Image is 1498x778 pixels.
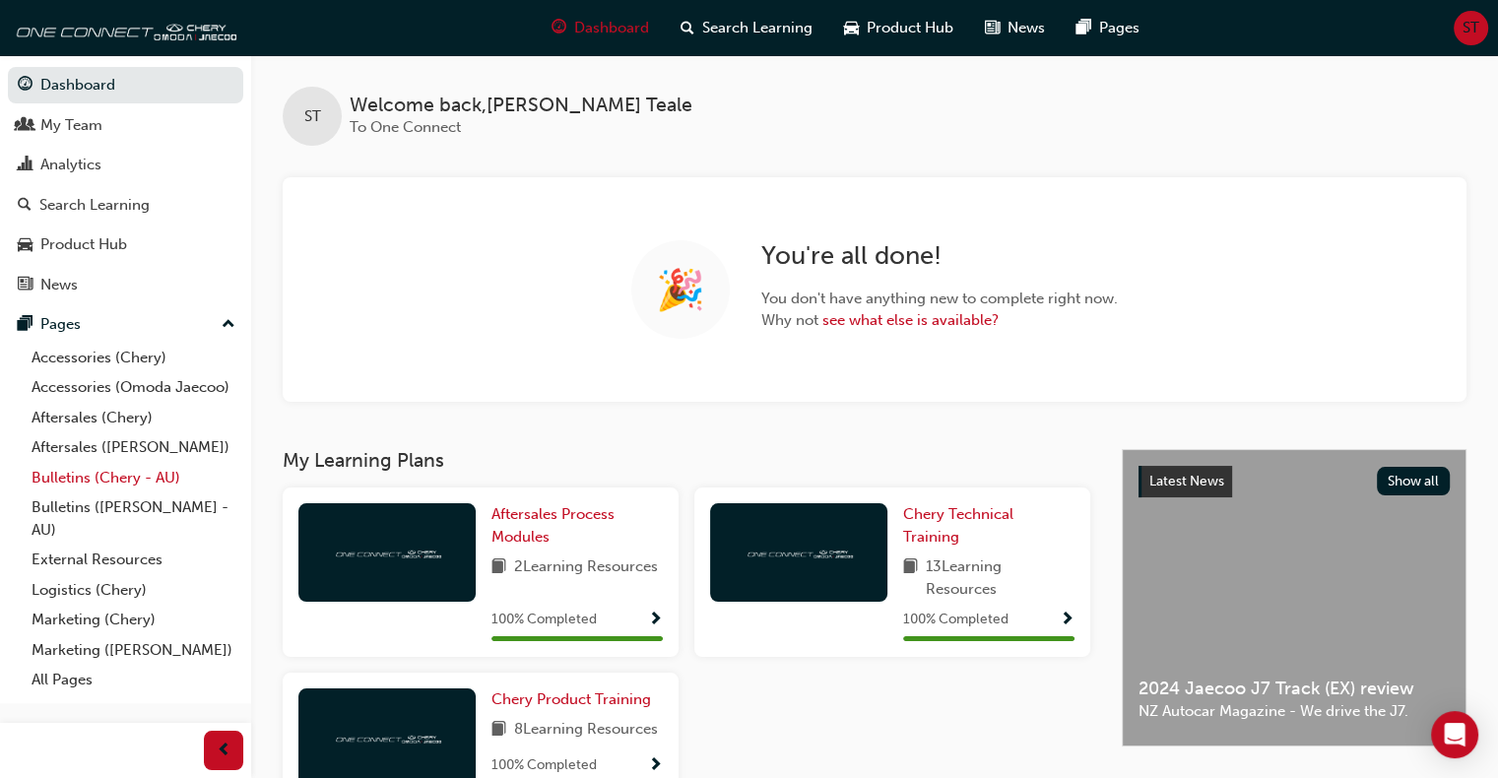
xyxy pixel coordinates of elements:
[24,432,243,463] a: Aftersales ([PERSON_NAME])
[283,449,1090,472] h3: My Learning Plans
[681,16,694,40] span: search-icon
[8,63,243,306] button: DashboardMy TeamAnalyticsSearch LearningProduct HubNews
[217,739,231,763] span: prev-icon
[648,757,663,775] span: Show Progress
[39,194,150,217] div: Search Learning
[648,753,663,778] button: Show Progress
[24,463,243,493] a: Bulletins (Chery - AU)
[903,555,918,600] span: book-icon
[761,288,1118,310] span: You don't have anything new to complete right now.
[18,77,33,95] span: guage-icon
[648,612,663,629] span: Show Progress
[8,227,243,263] a: Product Hub
[491,690,651,708] span: Chery Product Training
[867,17,953,39] span: Product Hub
[8,67,243,103] a: Dashboard
[304,105,321,128] span: ST
[24,343,243,373] a: Accessories (Chery)
[8,267,243,303] a: News
[40,274,78,296] div: News
[1008,17,1045,39] span: News
[18,197,32,215] span: search-icon
[8,107,243,144] a: My Team
[926,555,1075,600] span: 13 Learning Resources
[1139,678,1450,700] span: 2024 Jaecoo J7 Track (EX) review
[24,545,243,575] a: External Resources
[491,609,597,631] span: 100 % Completed
[552,16,566,40] span: guage-icon
[1061,8,1155,48] a: pages-iconPages
[24,575,243,606] a: Logistics (Chery)
[24,635,243,666] a: Marketing ([PERSON_NAME])
[761,309,1118,332] span: Why not
[1139,466,1450,497] a: Latest NewsShow all
[24,605,243,635] a: Marketing (Chery)
[10,8,236,47] img: oneconnect
[1431,711,1478,758] div: Open Intercom Messenger
[985,16,1000,40] span: news-icon
[536,8,665,48] a: guage-iconDashboard
[40,114,102,137] div: My Team
[1099,17,1140,39] span: Pages
[491,503,663,548] a: Aftersales Process Modules
[1060,608,1075,632] button: Show Progress
[903,505,1013,546] span: Chery Technical Training
[350,95,692,117] span: Welcome back , [PERSON_NAME] Teale
[491,718,506,743] span: book-icon
[24,492,243,545] a: Bulletins ([PERSON_NAME] - AU)
[24,372,243,403] a: Accessories (Omoda Jaecoo)
[18,277,33,294] span: news-icon
[18,117,33,135] span: people-icon
[828,8,969,48] a: car-iconProduct Hub
[1122,449,1466,746] a: Latest NewsShow all2024 Jaecoo J7 Track (EX) reviewNZ Autocar Magazine - We drive the J7.
[40,154,101,176] div: Analytics
[333,728,441,746] img: oneconnect
[514,555,658,580] span: 2 Learning Resources
[1149,473,1224,489] span: Latest News
[18,236,33,254] span: car-icon
[8,306,243,343] button: Pages
[648,608,663,632] button: Show Progress
[745,543,853,561] img: oneconnect
[665,8,828,48] a: search-iconSearch Learning
[761,240,1118,272] h2: You're all done!
[822,311,999,329] a: see what else is available?
[40,313,81,336] div: Pages
[1463,17,1479,39] span: ST
[8,187,243,224] a: Search Learning
[24,403,243,433] a: Aftersales (Chery)
[969,8,1061,48] a: news-iconNews
[24,665,243,695] a: All Pages
[40,233,127,256] div: Product Hub
[491,754,597,777] span: 100 % Completed
[1377,467,1451,495] button: Show all
[491,505,615,546] span: Aftersales Process Modules
[903,503,1075,548] a: Chery Technical Training
[491,555,506,580] span: book-icon
[514,718,658,743] span: 8 Learning Resources
[656,279,705,301] span: 🎉
[333,543,441,561] img: oneconnect
[844,16,859,40] span: car-icon
[702,17,813,39] span: Search Learning
[222,312,235,338] span: up-icon
[1076,16,1091,40] span: pages-icon
[8,147,243,183] a: Analytics
[350,118,461,136] span: To One Connect
[1060,612,1075,629] span: Show Progress
[574,17,649,39] span: Dashboard
[491,688,659,711] a: Chery Product Training
[903,609,1009,631] span: 100 % Completed
[18,157,33,174] span: chart-icon
[18,316,33,334] span: pages-icon
[1139,700,1450,723] span: NZ Autocar Magazine - We drive the J7.
[1454,11,1488,45] button: ST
